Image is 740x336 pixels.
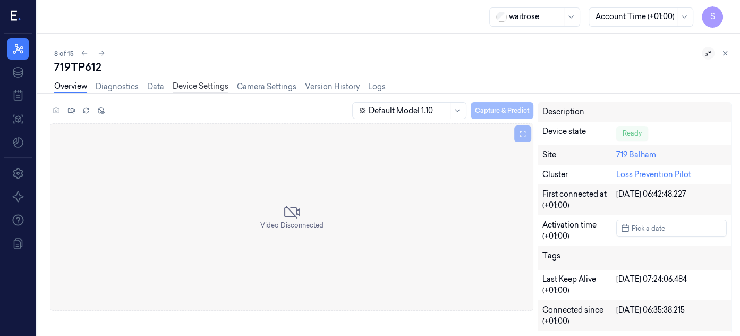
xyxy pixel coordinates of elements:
[616,126,648,141] div: Ready
[542,305,616,327] div: Connected since (+01:00)
[54,60,732,74] div: 719TP612
[542,250,616,265] div: Tags
[54,49,74,58] span: 8 of 15
[542,274,616,296] div: Last Keep Alive (+01:00)
[542,106,616,117] div: Description
[702,6,723,28] button: S
[616,305,727,327] div: [DATE] 06:35:38.215
[173,81,228,93] a: Device Settings
[616,220,727,237] button: Pick a date
[542,169,616,180] div: Cluster
[616,150,656,159] a: 719 Balham
[542,126,616,141] div: Device state
[147,81,164,93] a: Data
[237,81,296,93] a: Camera Settings
[260,221,323,230] span: Video Disconnected
[96,81,139,93] a: Diagnostics
[368,81,386,93] a: Logs
[630,223,665,233] span: Pick a date
[542,189,616,211] div: First connected at (+01:00)
[542,220,616,242] div: Activation time (+01:00)
[616,189,727,211] div: [DATE] 06:42:48.227
[616,170,691,179] a: Loss Prevention Pilot
[54,81,87,93] a: Overview
[542,149,616,161] div: Site
[305,81,360,93] a: Version History
[616,274,727,296] div: [DATE] 07:24:06.484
